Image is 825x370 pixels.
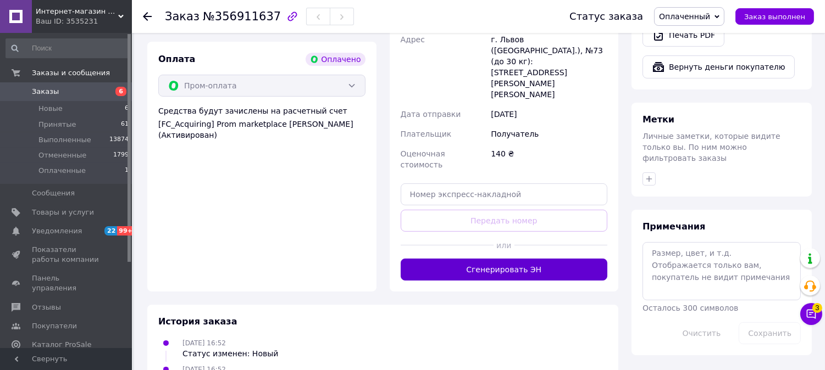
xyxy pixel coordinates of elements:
span: Сообщения [32,188,75,198]
span: Оплаченные [38,166,86,176]
div: Средства будут зачислены на расчетный счет [158,105,366,141]
div: Получатель [489,124,610,144]
span: или [494,240,514,251]
span: Панель управления [32,273,102,293]
span: 99+ [117,226,135,236]
div: Статус заказа [569,11,643,22]
span: Принятые [38,120,76,130]
span: №356911637 [203,10,281,23]
span: 1799 [113,150,129,160]
span: [DATE] 16:52 [182,339,226,347]
span: Плательщик [401,130,452,138]
span: Отзывы [32,302,61,312]
span: Оценочная стоимость [401,149,445,169]
span: Метки [643,114,674,125]
span: Оплаченный [659,12,710,21]
input: Номер экспресс-накладной [401,183,608,205]
div: 140 ₴ [489,144,610,175]
div: Статус изменен: Новый [182,348,278,359]
span: Оплата [158,54,195,64]
span: 13874 [109,135,129,145]
div: г. Львов ([GEOGRAPHIC_DATA].), №73 (до 30 кг): [STREET_ADDRESS][PERSON_NAME][PERSON_NAME] [489,30,610,104]
span: 3 [812,302,822,312]
span: Заказы [32,87,59,97]
span: Покупатели [32,321,77,331]
span: Заказы и сообщения [32,68,110,78]
span: Интернет-магазин электроники [36,7,118,16]
span: Товары и услуги [32,208,94,217]
span: Осталось 300 символов [643,304,738,312]
span: Дата отправки [401,110,461,119]
div: Оплачено [306,53,365,66]
span: Отмененные [38,150,86,160]
button: Сгенерировать ЭН [401,259,608,281]
span: 6 [115,87,126,96]
span: Личные заметки, которые видите только вы. По ним можно фильтровать заказы [643,132,780,162]
span: История заказа [158,316,237,327]
span: Адрес [401,35,425,44]
a: Печать PDF [643,24,724,47]
span: Примечания [643,221,705,232]
span: Выполненные [38,135,91,145]
span: 61 [121,120,129,130]
span: Показатели работы компании [32,245,102,265]
div: Ваш ID: 3535231 [36,16,132,26]
span: Заказ [165,10,200,23]
button: Чат с покупателем3 [800,303,822,325]
span: Новые [38,104,63,114]
span: Заказ выполнен [744,13,805,21]
span: Каталог ProSale [32,340,91,350]
button: Заказ выполнен [735,8,814,25]
button: Вернуть деньги покупателю [643,55,795,79]
span: Уведомления [32,226,82,236]
div: [FC_Acquiring] Prom marketplace [PERSON_NAME] (Активирован) [158,119,366,141]
input: Поиск [5,38,130,58]
span: 6 [125,104,129,114]
div: [DATE] [489,104,610,124]
div: Вернуться назад [143,11,152,22]
span: 22 [104,226,117,236]
span: 1 [125,166,129,176]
